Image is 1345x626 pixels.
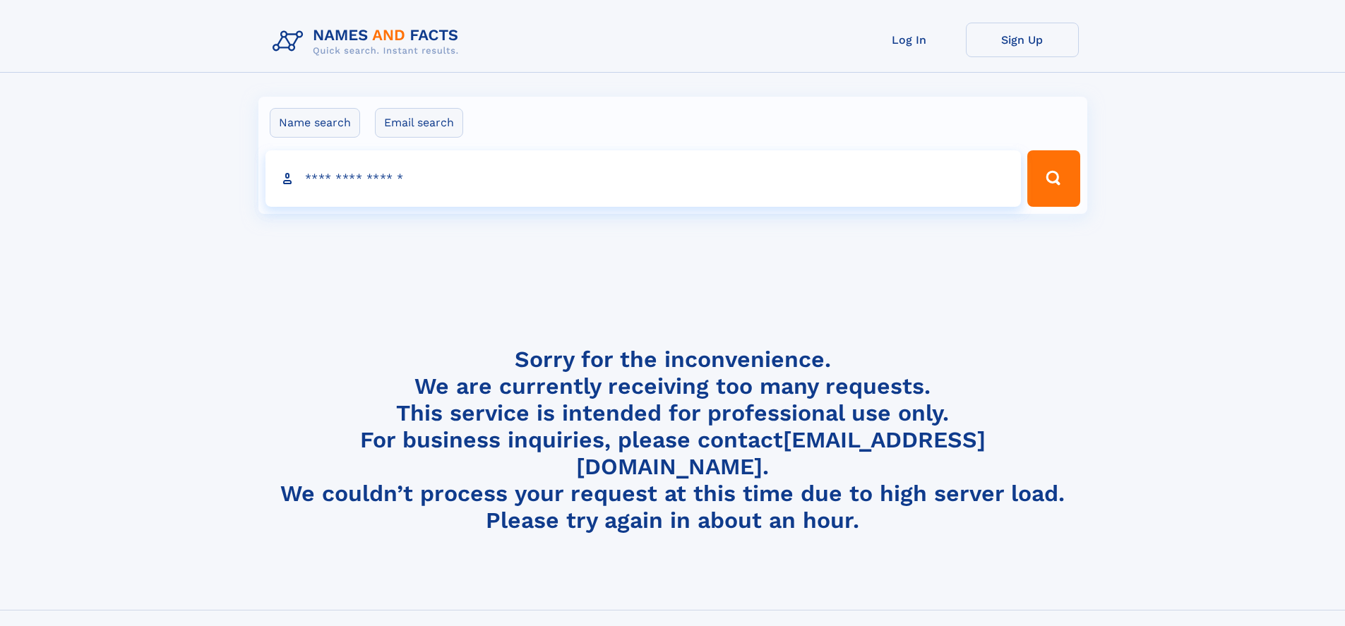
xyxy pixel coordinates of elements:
[267,346,1079,534] h4: Sorry for the inconvenience. We are currently receiving too many requests. This service is intend...
[375,108,463,138] label: Email search
[1027,150,1080,207] button: Search Button
[576,426,986,480] a: [EMAIL_ADDRESS][DOMAIN_NAME]
[265,150,1022,207] input: search input
[267,23,470,61] img: Logo Names and Facts
[853,23,966,57] a: Log In
[966,23,1079,57] a: Sign Up
[270,108,360,138] label: Name search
